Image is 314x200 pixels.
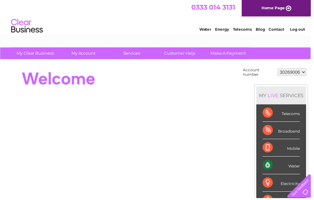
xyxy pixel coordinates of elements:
div: Broadband [265,123,303,141]
div: LIVE [269,93,283,99]
div: Electricity [265,176,303,194]
img: logo.png [11,17,44,36]
div: Mobile [265,141,303,158]
a: Make A Payment [204,48,257,60]
a: 0333 014 3131 [193,3,237,11]
div: MY SERVICES [259,87,309,105]
a: Log out [293,27,308,32]
a: My Account [58,48,111,60]
a: Blog [258,27,268,32]
td: Account number [244,67,279,79]
a: Services [107,48,160,60]
div: Water [265,158,303,176]
a: My Clear Business [9,48,62,60]
a: Telecoms [235,27,254,32]
a: Energy [217,27,231,32]
div: Telecoms [265,105,303,123]
div: Clear Business is a trading name of Verastar Limited (registered in [GEOGRAPHIC_DATA] No. 3667643... [6,4,309,31]
a: Contact [271,27,287,32]
a: Customer Help [155,48,208,60]
a: Water [201,27,213,32]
